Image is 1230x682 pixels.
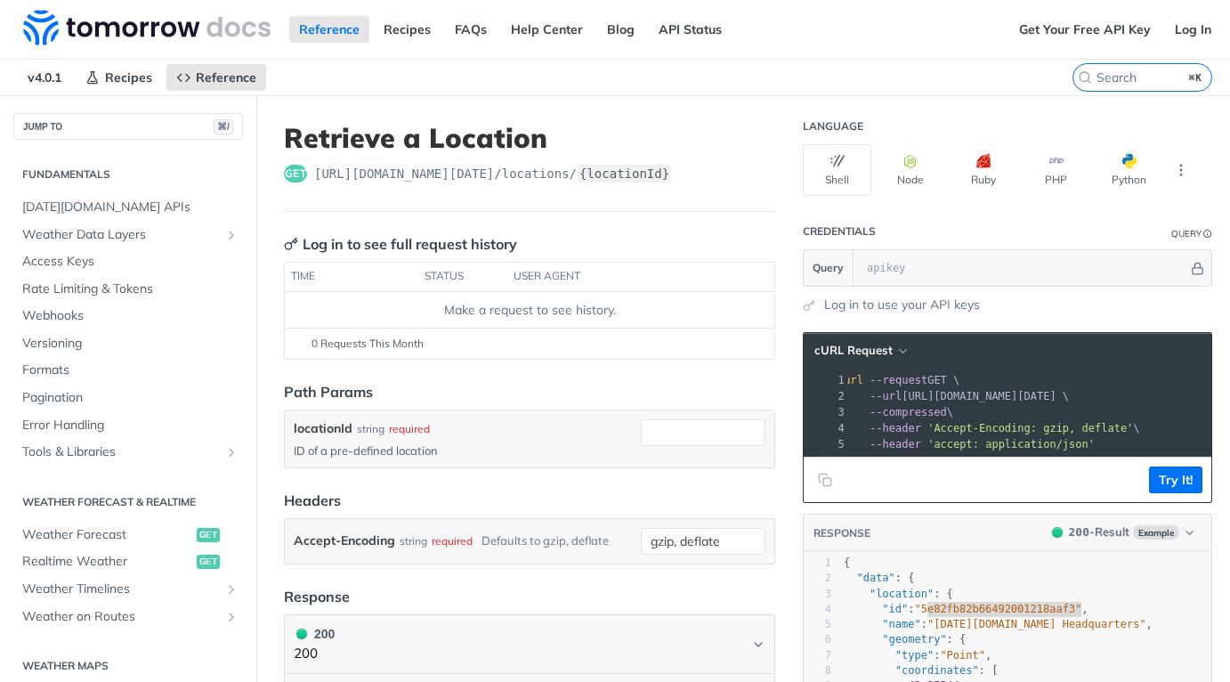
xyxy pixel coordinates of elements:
label: locationId [294,419,352,438]
a: FAQs [445,16,497,43]
button: 200 200200 [294,624,765,664]
svg: More ellipsis [1173,162,1189,178]
h2: Weather Maps [13,658,243,674]
div: - Result [1069,524,1129,541]
span: "data" [856,572,894,584]
span: v4.0.1 [18,64,71,91]
a: Blog [597,16,644,43]
span: "coordinates" [895,664,979,677]
span: "id" [882,603,908,615]
span: Realtime Weather [22,553,192,571]
span: 'accept: application/json' [927,438,1095,451]
div: 2 [804,571,831,586]
div: 4 [804,602,831,617]
span: 'Accept-Encoding: gzip, deflate' [927,422,1133,434]
button: Show subpages for Weather Timelines [224,582,239,597]
a: Weather TimelinesShow subpages for Weather Timelines [13,576,243,603]
span: \ [838,406,953,418]
button: Hide [1188,259,1207,277]
i: Information [1203,230,1212,239]
div: Log in to see full request history [284,233,517,255]
span: Weather on Routes [22,608,220,626]
span: \ [838,422,1140,434]
span: get [197,555,220,569]
h2: Weather Forecast & realtime [13,494,243,510]
button: Try It! [1149,467,1202,493]
span: --request [870,374,927,386]
span: : { [844,633,966,645]
svg: Key [284,237,298,251]
a: Pagination [13,385,243,411]
span: : , [844,649,991,662]
div: 1 [804,556,831,571]
span: "location" [870,588,934,600]
div: 2 [817,388,847,404]
input: apikey [858,250,1188,286]
div: 1 [817,372,847,388]
span: --header [870,422,921,434]
span: Query [813,260,844,276]
span: Recipes [105,69,152,85]
div: 8 [804,663,831,678]
div: 6 [804,632,831,647]
div: 4 [817,420,847,436]
span: Weather Forecast [22,526,192,544]
p: ID of a pre-defined location [294,442,634,459]
span: [DATE][DOMAIN_NAME] APIs [22,199,239,216]
span: "type" [895,649,934,662]
a: Weather Data LayersShow subpages for Weather Data Layers [13,222,243,248]
button: Copy to clipboard [813,467,838,493]
span: Access Keys [22,253,239,271]
span: Webhooks [22,307,239,325]
a: Tools & LibrariesShow subpages for Tools & Libraries [13,439,243,466]
span: Versioning [22,335,239,353]
th: user agent [507,263,739,291]
div: Credentials [803,224,876,239]
span: : , [844,618,1153,630]
a: Recipes [76,64,162,91]
span: 200 [296,629,307,639]
span: 200 [1052,527,1063,538]
div: required [432,528,473,554]
button: Shell [803,144,871,196]
p: 200 [294,644,335,664]
span: Formats [22,361,239,379]
span: "Point" [940,649,985,662]
a: Log in to use your API keys [824,296,980,314]
span: : { [844,572,915,584]
div: Path Params [284,381,373,402]
span: https://api.tomorrow.io/v4/locations/{locationId} [314,165,672,183]
span: { [844,556,850,569]
a: Rate Limiting & Tokens [13,276,243,303]
a: Webhooks [13,303,243,329]
a: Weather on RoutesShow subpages for Weather on Routes [13,604,243,630]
span: Example [1133,525,1179,540]
svg: Search [1078,70,1092,85]
div: Response [284,586,350,607]
div: 5 [817,436,847,452]
button: Ruby [949,144,1017,196]
th: status [418,263,507,291]
button: cURL Request [808,342,912,360]
span: "geometry" [882,633,946,645]
div: Query [1171,227,1202,240]
h2: Fundamentals [13,166,243,183]
span: Weather Data Layers [22,226,220,244]
button: Node [876,144,944,196]
svg: Chevron [751,637,765,652]
span: 0 Requests This Month [312,336,424,352]
button: More Languages [1168,157,1194,183]
button: Query [804,250,854,286]
div: Headers [284,490,341,511]
span: Tools & Libraries [22,443,220,461]
span: --compressed [870,406,947,418]
button: Python [1095,144,1163,196]
kbd: ⌘K [1185,69,1207,86]
span: "[DATE][DOMAIN_NAME] Headquarters" [927,618,1146,630]
div: 3 [817,404,847,420]
a: Access Keys [13,248,243,275]
a: Versioning [13,330,243,357]
span: get [197,528,220,542]
label: {locationId} [578,165,671,183]
span: [URL][DOMAIN_NAME][DATE] \ [838,390,1069,402]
